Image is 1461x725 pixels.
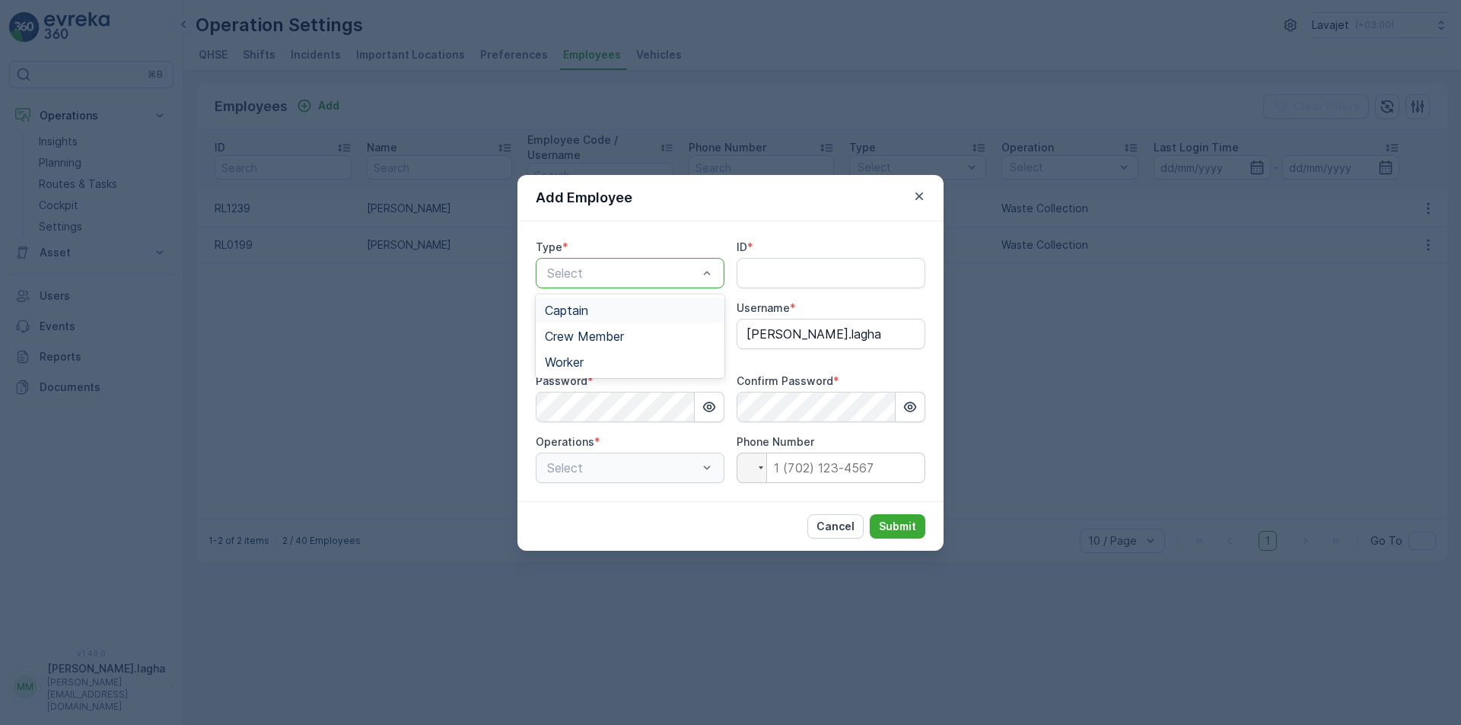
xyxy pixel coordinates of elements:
[737,240,747,253] label: ID
[545,304,588,317] span: Captain
[737,435,814,448] label: Phone Number
[737,301,790,314] label: Username
[536,240,562,253] label: Type
[545,355,584,369] span: Worker
[870,514,925,539] button: Submit
[547,264,698,282] p: Select
[536,187,632,208] p: Add Employee
[737,374,833,387] label: Confirm Password
[879,519,916,534] p: Submit
[816,519,855,534] p: Cancel
[536,374,587,387] label: Password
[737,453,925,483] input: 1 (702) 123-4567
[545,329,624,343] span: Crew Member
[536,435,594,448] label: Operations
[807,514,864,539] button: Cancel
